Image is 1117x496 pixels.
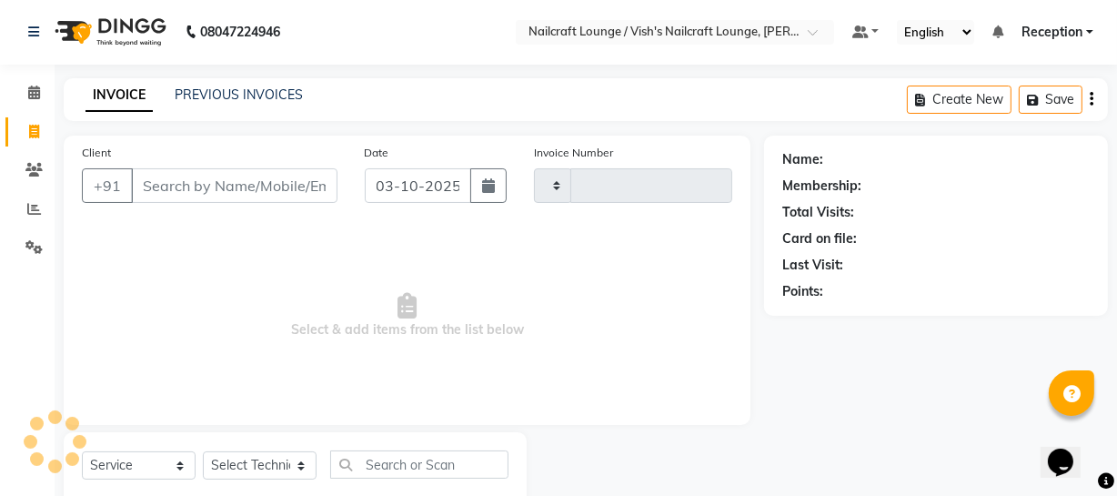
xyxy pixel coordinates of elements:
input: Search or Scan [330,450,508,479]
div: Card on file: [782,229,857,248]
label: Date [365,145,389,161]
a: INVOICE [86,79,153,112]
button: +91 [82,168,133,203]
div: Name: [782,150,823,169]
a: PREVIOUS INVOICES [175,86,303,103]
div: Points: [782,282,823,301]
div: Total Visits: [782,203,854,222]
label: Client [82,145,111,161]
b: 08047224946 [200,6,280,57]
input: Search by Name/Mobile/Email/Code [131,168,337,203]
button: Save [1019,86,1082,114]
iframe: chat widget [1041,423,1099,478]
div: Last Visit: [782,256,843,275]
span: Reception [1021,23,1082,42]
div: Membership: [782,177,861,196]
button: Create New [907,86,1011,114]
img: logo [46,6,171,57]
span: Select & add items from the list below [82,225,732,407]
label: Invoice Number [534,145,613,161]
